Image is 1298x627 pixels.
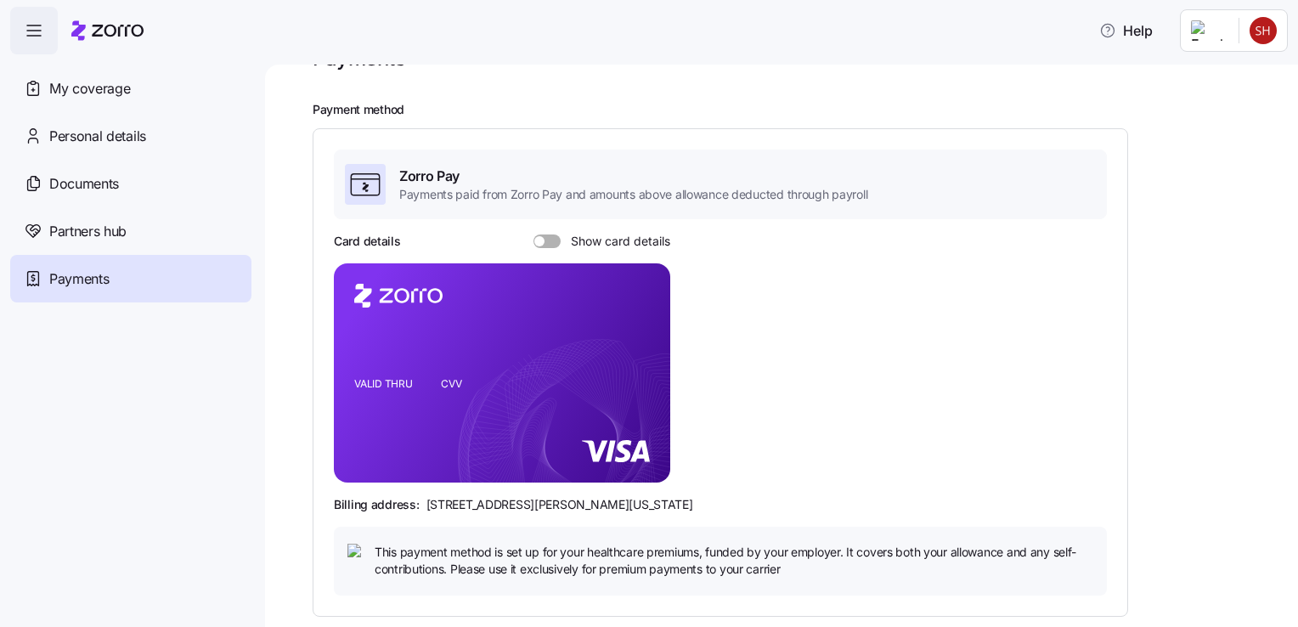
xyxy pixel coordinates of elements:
a: Partners hub [10,207,251,255]
h3: Card details [334,233,401,250]
tspan: CVV [441,377,462,390]
span: Payments [49,268,109,290]
img: ef12d7fa5c10b53f701d379e4d4712a8 [1250,17,1277,44]
button: Help [1086,14,1166,48]
tspan: VALID THRU [354,377,413,390]
span: Documents [49,173,119,195]
span: [STREET_ADDRESS][PERSON_NAME][US_STATE] [426,496,693,513]
span: Personal details [49,126,146,147]
a: My coverage [10,65,251,112]
a: Payments [10,255,251,302]
span: Show card details [561,234,670,248]
h2: Payment method [313,102,1274,118]
span: Zorro Pay [399,166,867,187]
a: Documents [10,160,251,207]
span: Partners hub [49,221,127,242]
span: This payment method is set up for your healthcare premiums, funded by your employer. It covers bo... [375,544,1093,579]
img: icon bulb [347,544,368,564]
span: Billing address: [334,496,420,513]
span: My coverage [49,78,130,99]
a: Personal details [10,112,251,160]
span: Help [1099,20,1153,41]
span: Payments paid from Zorro Pay and amounts above allowance deducted through payroll [399,186,867,203]
img: Employer logo [1191,20,1225,41]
